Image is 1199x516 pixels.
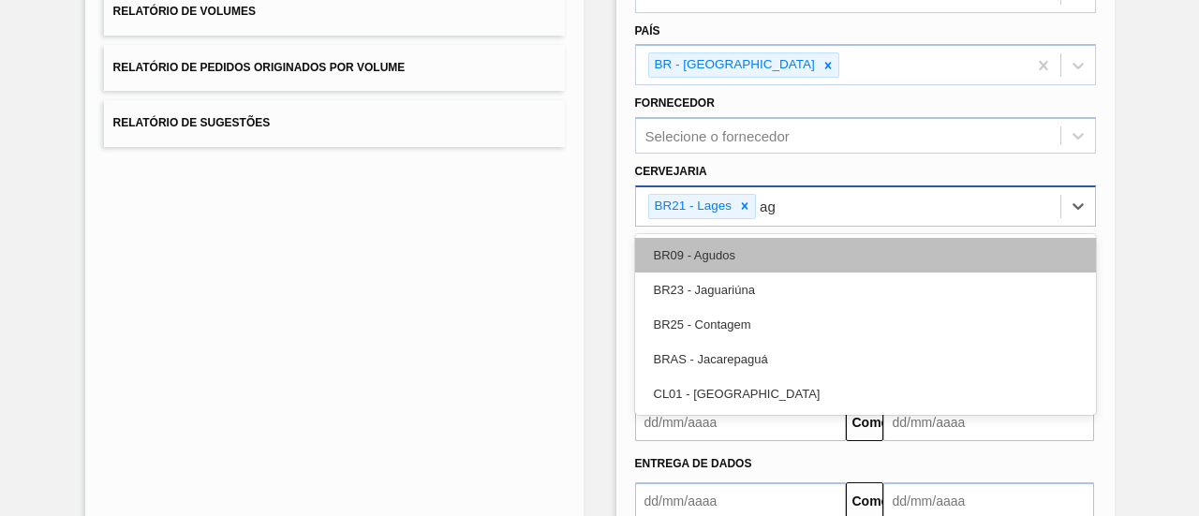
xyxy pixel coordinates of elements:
[846,404,883,441] button: Comeu
[635,238,1096,273] div: BR09 - Agudos
[113,6,256,19] font: Relatório de Volumes
[635,165,707,178] font: Cervejaria
[635,307,1096,342] div: BR25 - Contagem
[645,128,790,144] font: Selecione o fornecedor
[635,404,846,441] input: dd/mm/aaaa
[655,199,733,213] font: BR21 - Lages
[113,117,271,130] font: Relatório de Sugestões
[852,494,896,509] font: Comeu
[635,342,1096,376] div: BRAS - Jacarepaguá
[635,457,752,470] font: Entrega de dados
[852,415,896,430] font: Comeu
[104,100,565,146] button: Relatório de Sugestões
[635,24,660,37] font: País
[883,404,1094,441] input: dd/mm/aaaa
[635,96,715,110] font: Fornecedor
[635,273,1096,307] div: BR23 - Jaguariúna
[104,45,565,91] button: Relatório de Pedidos Originados por Volume
[635,376,1096,411] div: CL01 - [GEOGRAPHIC_DATA]
[655,57,815,71] font: BR - [GEOGRAPHIC_DATA]
[113,61,406,74] font: Relatório de Pedidos Originados por Volume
